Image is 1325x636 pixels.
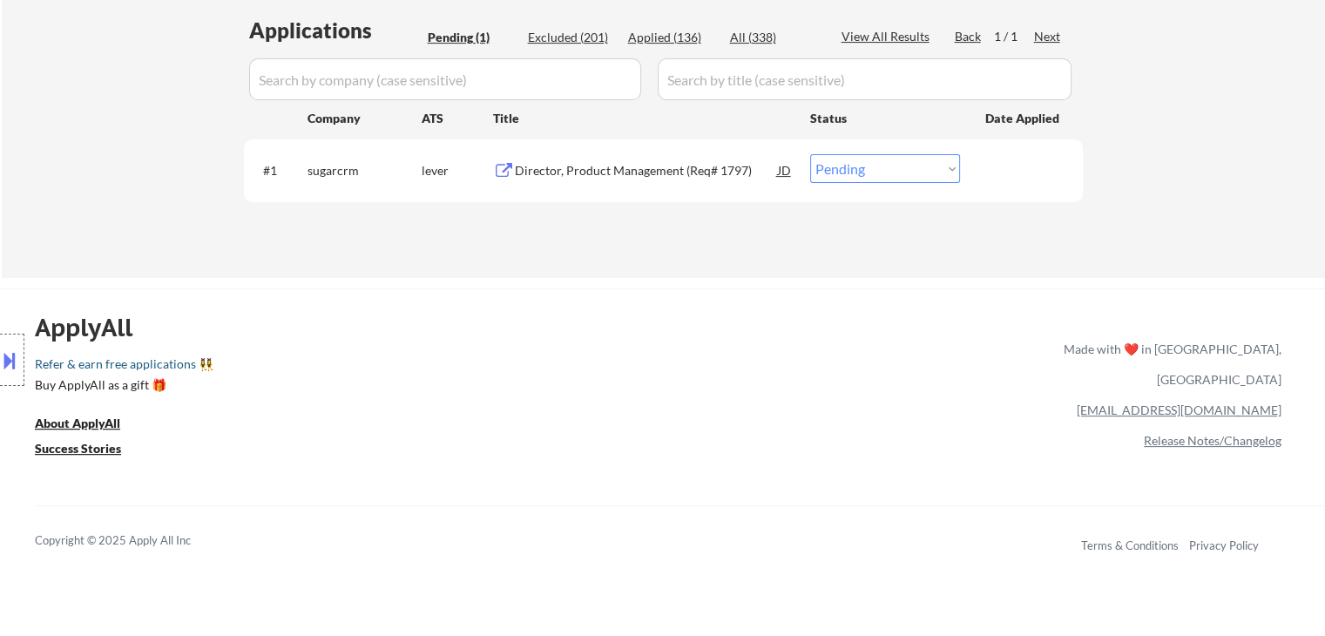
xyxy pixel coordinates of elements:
[428,29,515,46] div: Pending (1)
[528,29,615,46] div: Excluded (201)
[842,28,935,45] div: View All Results
[308,110,422,127] div: Company
[249,58,641,100] input: Search by company (case sensitive)
[994,28,1034,45] div: 1 / 1
[515,162,778,179] div: Director, Product Management (Req# 1797)
[249,20,422,41] div: Applications
[1057,334,1281,395] div: Made with ❤️ in [GEOGRAPHIC_DATA], [GEOGRAPHIC_DATA]
[35,358,700,376] a: Refer & earn free applications 👯‍♀️
[628,29,715,46] div: Applied (136)
[1077,403,1281,417] a: [EMAIL_ADDRESS][DOMAIN_NAME]
[422,110,493,127] div: ATS
[493,110,794,127] div: Title
[1081,538,1179,552] a: Terms & Conditions
[1144,433,1281,448] a: Release Notes/Changelog
[810,102,960,133] div: Status
[422,162,493,179] div: lever
[308,162,422,179] div: sugarcrm
[776,154,794,186] div: JD
[955,28,983,45] div: Back
[730,29,817,46] div: All (338)
[985,110,1062,127] div: Date Applied
[1034,28,1062,45] div: Next
[1189,538,1259,552] a: Privacy Policy
[658,58,1071,100] input: Search by title (case sensitive)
